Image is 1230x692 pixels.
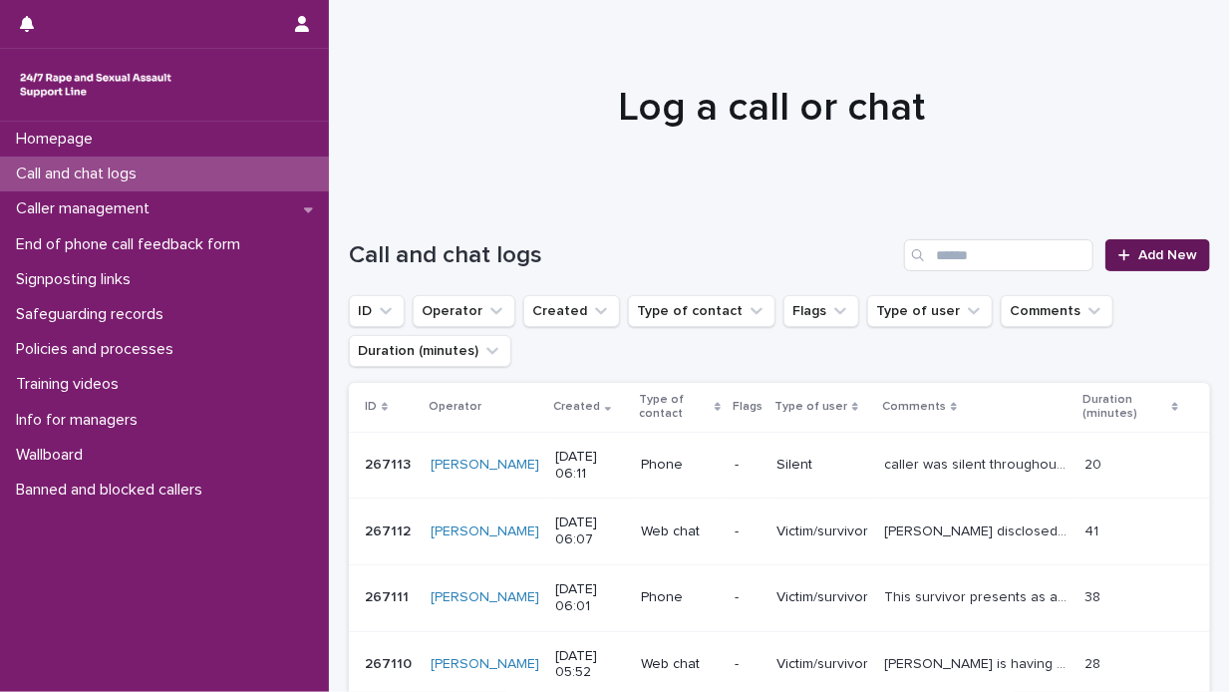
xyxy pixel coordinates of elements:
button: Type of contact [628,295,775,327]
p: Operator [429,396,481,418]
a: Add New [1105,239,1210,271]
button: Created [523,295,620,327]
p: - [735,589,761,606]
p: 41 [1085,519,1103,540]
p: Liv disclosed that she is feeling very anxious after she had watched a film with a triggering sce... [884,519,1074,540]
p: 267111 [365,585,413,606]
button: Comments [1001,295,1113,327]
p: Call and chat logs [8,165,153,183]
p: 267112 [365,519,415,540]
p: [DATE] 06:11 [555,449,625,483]
p: Duration (minutes) [1083,389,1167,426]
img: rhQMoQhaT3yELyF149Cw [16,65,175,105]
p: Policies and processes [8,340,189,359]
button: Flags [783,295,859,327]
p: Caller management [8,199,165,218]
p: - [735,523,761,540]
p: Comments [882,396,946,418]
tr: 267112267112 [PERSON_NAME] [DATE] 06:07Web chat-Victim/survivor[PERSON_NAME] disclosed that she i... [349,499,1210,565]
p: - [735,656,761,673]
p: Banned and blocked callers [8,481,218,500]
tr: 267113267113 [PERSON_NAME] [DATE] 06:11Phone-Silentcaller was silent throughout the callcaller wa... [349,432,1210,499]
p: 267113 [365,453,415,474]
p: Phone [641,457,718,474]
p: Info for managers [8,411,154,430]
button: ID [349,295,405,327]
button: Duration (minutes) [349,335,511,367]
p: Signposting links [8,270,147,289]
span: Add New [1138,248,1197,262]
a: [PERSON_NAME] [431,457,539,474]
p: [DATE] 05:52 [555,648,625,682]
p: Victim/survivor [776,656,868,673]
p: Silent [776,457,868,474]
tr: 267111267111 [PERSON_NAME] [DATE] 06:01Phone-Victim/survivorThis survivor presents as a young-sou... [349,564,1210,631]
h1: Log a call or chat [349,84,1195,132]
p: Victim/survivor [776,589,868,606]
p: 38 [1085,585,1105,606]
p: Training videos [8,375,135,394]
p: caller was silent throughout the call [884,453,1074,474]
p: Web chat [641,523,718,540]
h1: Call and chat logs [349,241,896,270]
p: 20 [1085,453,1106,474]
a: [PERSON_NAME] [431,523,539,540]
p: Type of contact [639,389,709,426]
p: - [735,457,761,474]
button: Operator [413,295,515,327]
p: [DATE] 06:01 [555,581,625,615]
p: Flags [733,396,763,418]
p: Wallboard [8,446,99,465]
p: Victim/survivor [776,523,868,540]
p: Homepage [8,130,109,149]
p: Phone [641,589,718,606]
p: 28 [1085,652,1105,673]
a: [PERSON_NAME] [431,589,539,606]
p: Web chat [641,656,718,673]
p: Created [553,396,600,418]
p: Safeguarding records [8,305,179,324]
p: End of phone call feedback form [8,235,256,254]
p: ID [365,396,377,418]
p: 267110 [365,652,416,673]
p: This survivor presents as a young-sounding girl. We talked through several flashbacks, and then I... [884,585,1074,606]
button: Type of user [867,295,993,327]
p: Type of user [774,396,847,418]
p: Chatter is having flashbacks, suggested grounding techniques, they mentioned it not helping, ttri... [884,652,1074,673]
p: [DATE] 06:07 [555,515,625,548]
input: Search [904,239,1093,271]
a: [PERSON_NAME] [431,656,539,673]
